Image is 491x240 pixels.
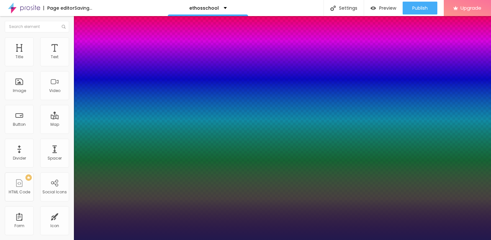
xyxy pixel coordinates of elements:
div: Spacer [48,156,62,161]
button: Publish [403,2,437,14]
input: Search element [5,21,69,32]
div: Social Icons [42,190,67,194]
div: Icon [50,224,59,228]
span: Publish [412,5,428,11]
div: Page editor [43,6,75,10]
div: Map [50,122,59,127]
span: Upgrade [460,5,481,11]
p: ethosschool [189,6,219,10]
button: Preview [364,2,403,14]
div: HTML Code [9,190,30,194]
div: Saving... [75,6,92,10]
div: Button [13,122,26,127]
div: Video [49,88,60,93]
div: Title [15,55,23,59]
img: view-1.svg [370,5,376,11]
div: Form [14,224,24,228]
img: Icone [62,25,66,29]
div: Image [13,88,26,93]
span: Preview [379,5,396,11]
div: Divider [13,156,26,161]
div: Text [51,55,58,59]
img: Icone [330,5,336,11]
